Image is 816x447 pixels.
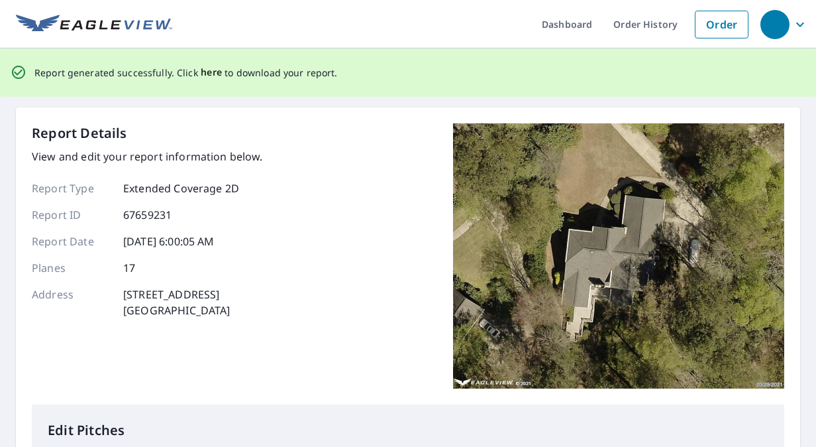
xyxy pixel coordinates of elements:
p: [STREET_ADDRESS] [GEOGRAPHIC_DATA] [123,287,230,318]
p: Address [32,287,111,318]
p: [DATE] 6:00:05 AM [123,233,215,249]
p: Planes [32,260,111,276]
p: Extended Coverage 2D [123,180,239,196]
p: Edit Pitches [48,420,768,440]
p: Report Type [32,180,111,196]
p: Report Date [32,233,111,249]
p: 67659231 [123,207,172,223]
p: 17 [123,260,135,276]
img: EV Logo [16,15,172,34]
a: Order [695,11,748,38]
img: Top image [453,123,784,389]
button: here [201,64,223,81]
p: Report generated successfully. Click to download your report. [34,64,338,81]
p: Report ID [32,207,111,223]
p: View and edit your report information below. [32,149,263,164]
p: Report Details [32,123,127,143]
